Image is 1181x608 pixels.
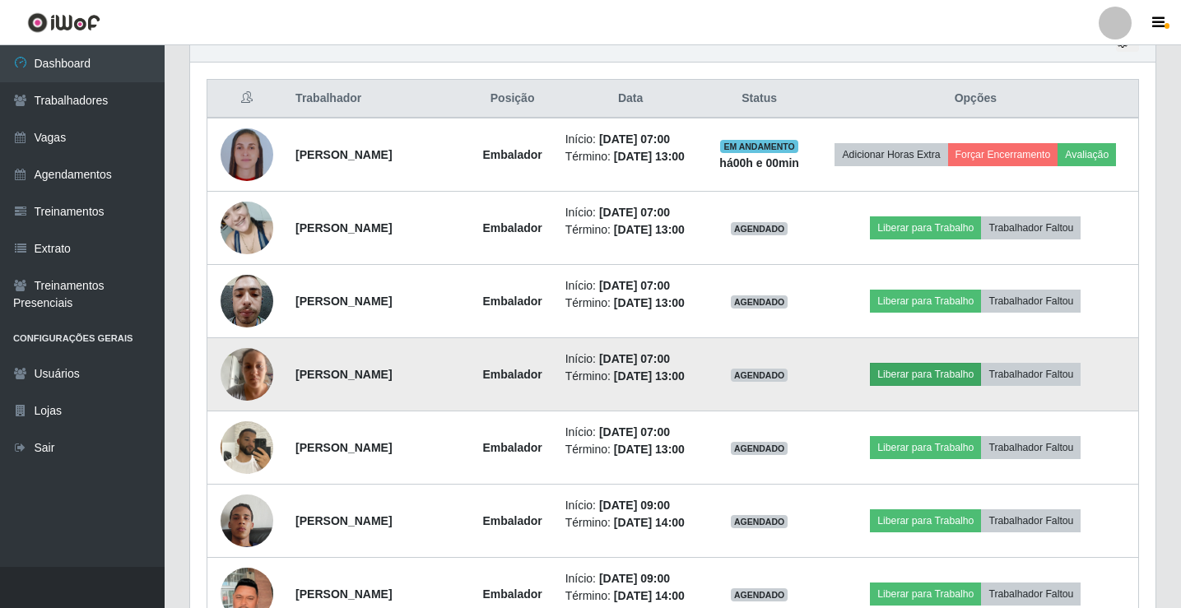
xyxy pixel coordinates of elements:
li: Início: [565,204,696,221]
strong: [PERSON_NAME] [295,514,392,527]
li: Término: [565,514,696,531]
time: [DATE] 14:00 [614,516,685,529]
li: Término: [565,587,696,605]
li: Início: [565,497,696,514]
time: [DATE] 07:00 [599,206,670,219]
strong: [PERSON_NAME] [295,148,392,161]
strong: [PERSON_NAME] [295,221,392,234]
time: [DATE] 07:00 [599,132,670,146]
button: Trabalhador Faltou [981,582,1081,606]
img: 1705009290987.jpeg [221,128,273,181]
button: Liberar para Trabalho [870,363,981,386]
li: Término: [565,441,696,458]
span: AGENDADO [731,369,788,382]
button: Liberar para Trabalho [870,509,981,532]
span: AGENDADO [731,442,788,455]
button: Trabalhador Faltou [981,509,1081,532]
li: Término: [565,148,696,165]
time: [DATE] 07:00 [599,279,670,292]
button: Liberar para Trabalho [870,582,981,606]
button: Forçar Encerramento [948,143,1058,166]
button: Avaliação [1058,143,1116,166]
th: Data [556,80,706,118]
time: [DATE] 09:00 [599,572,670,585]
strong: há 00 h e 00 min [719,156,799,169]
li: Início: [565,277,696,295]
li: Início: [565,131,696,148]
span: AGENDADO [731,515,788,528]
span: EM ANDAMENTO [720,140,798,153]
li: Término: [565,295,696,312]
th: Posição [470,80,556,118]
span: AGENDADO [731,222,788,235]
strong: Embalador [482,587,542,601]
time: [DATE] 13:00 [614,150,685,163]
button: Liberar para Trabalho [870,216,981,239]
time: [DATE] 07:00 [599,425,670,439]
img: 1672423155004.jpeg [221,474,273,568]
strong: Embalador [482,368,542,381]
time: [DATE] 13:00 [614,443,685,456]
strong: Embalador [482,148,542,161]
strong: [PERSON_NAME] [295,441,392,454]
button: Trabalhador Faltou [981,290,1081,313]
strong: Embalador [482,441,542,454]
strong: [PERSON_NAME] [295,295,392,308]
button: Liberar para Trabalho [870,290,981,313]
time: [DATE] 09:00 [599,499,670,512]
button: Trabalhador Faltou [981,216,1081,239]
strong: Embalador [482,221,542,234]
img: 1742686144384.jpeg [221,266,273,336]
th: Trabalhador [286,80,469,118]
time: [DATE] 13:00 [614,369,685,383]
th: Status [705,80,812,118]
button: Adicionar Horas Extra [835,143,947,166]
time: [DATE] 07:00 [599,352,670,365]
li: Término: [565,368,696,385]
img: 1751910512075.jpeg [221,339,273,409]
li: Término: [565,221,696,239]
time: [DATE] 14:00 [614,589,685,602]
th: Opções [813,80,1139,118]
li: Início: [565,424,696,441]
button: Trabalhador Faltou [981,436,1081,459]
img: 1714959691742.jpeg [221,193,273,262]
strong: Embalador [482,514,542,527]
span: AGENDADO [731,588,788,601]
li: Início: [565,350,696,368]
time: [DATE] 13:00 [614,296,685,309]
strong: Embalador [482,295,542,308]
img: CoreUI Logo [27,12,100,33]
strong: [PERSON_NAME] [295,368,392,381]
time: [DATE] 13:00 [614,223,685,236]
li: Início: [565,570,696,587]
span: AGENDADO [731,295,788,309]
strong: [PERSON_NAME] [295,587,392,601]
button: Liberar para Trabalho [870,436,981,459]
img: 1755889070494.jpeg [221,412,273,482]
button: Trabalhador Faltou [981,363,1081,386]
